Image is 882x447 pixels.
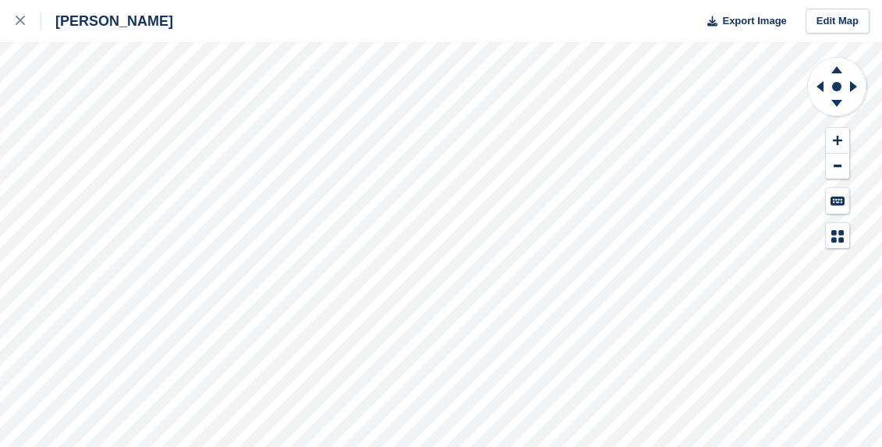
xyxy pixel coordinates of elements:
button: Map Legend [826,223,849,249]
button: Zoom Out [826,154,849,179]
button: Zoom In [826,128,849,154]
button: Export Image [698,9,787,34]
button: Keyboard Shortcuts [826,188,849,214]
a: Edit Map [806,9,870,34]
span: Export Image [722,13,786,29]
div: [PERSON_NAME] [41,12,173,30]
